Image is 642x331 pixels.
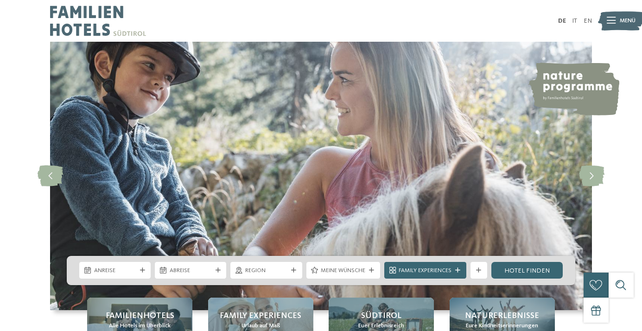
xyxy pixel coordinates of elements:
img: nature programme by Familienhotels Südtirol [528,63,619,115]
a: EN [584,18,592,24]
span: Meine Wünsche [321,267,365,275]
a: DE [558,18,566,24]
span: Naturerlebnisse [465,310,539,322]
span: Menü [620,17,636,25]
span: Anreise [94,267,136,275]
span: Eure Kindheitserinnerungen [466,322,538,330]
span: Euer Erlebnisreich [358,322,404,330]
span: Abreise [170,267,212,275]
span: Alle Hotels im Überblick [109,322,171,330]
a: IT [572,18,577,24]
img: Familienhotels Südtirol: The happy family places [50,42,592,310]
span: Family Experiences [220,310,301,322]
span: Family Experiences [399,267,451,275]
span: Region [245,267,287,275]
a: Hotel finden [491,262,563,279]
span: Urlaub auf Maß [242,322,280,330]
span: Familienhotels [106,310,174,322]
span: Südtirol [361,310,401,322]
